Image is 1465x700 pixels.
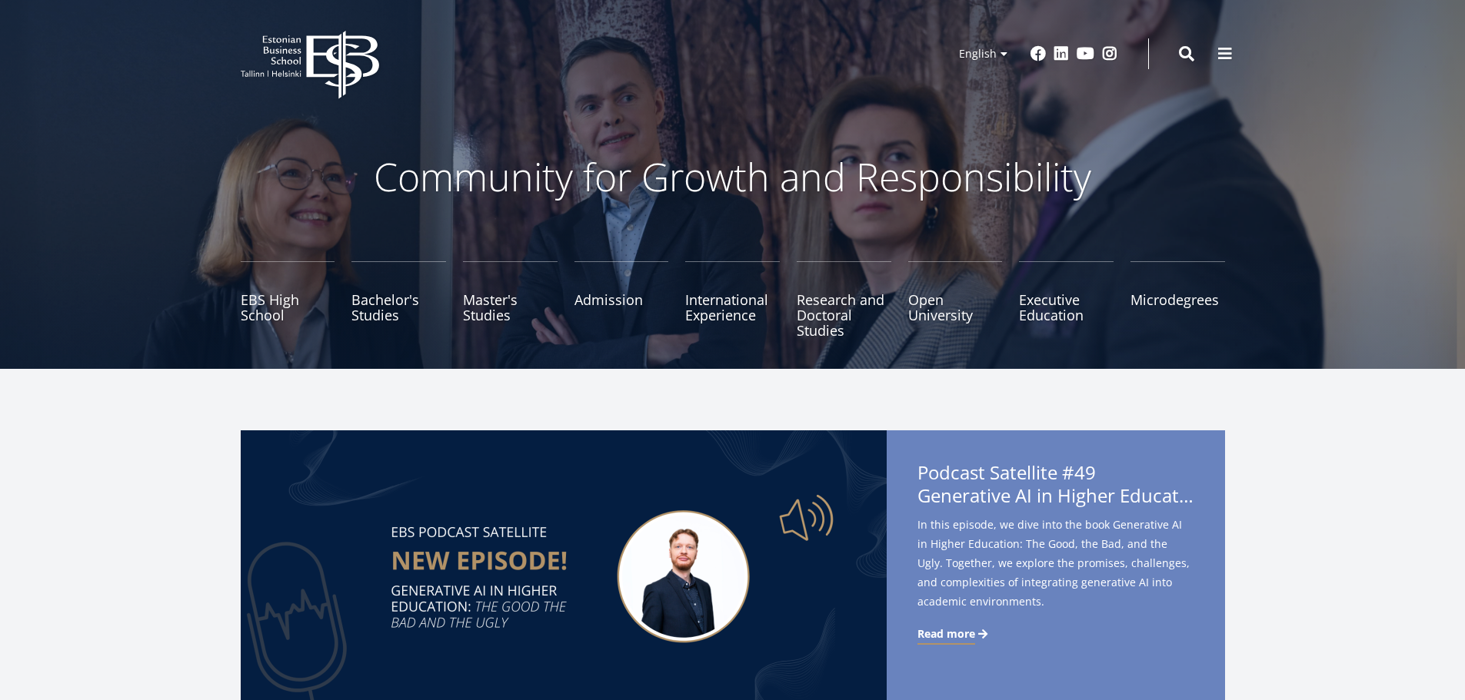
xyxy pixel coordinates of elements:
a: Linkedin [1054,46,1069,61]
a: Youtube [1077,46,1094,61]
span: Podcast Satellite #49 [917,461,1194,512]
a: Bachelor's Studies [351,261,446,338]
a: Read more [917,626,991,642]
a: Admission [574,261,669,338]
a: EBS High School [241,261,335,338]
a: Research and Doctoral Studies [797,261,891,338]
a: Microdegrees [1130,261,1225,338]
a: Instagram [1102,46,1117,61]
a: Open University [908,261,1003,338]
p: Community for Growth and Responsibility [325,154,1140,200]
span: Read more [917,626,975,642]
a: International Experience [685,261,780,338]
span: Generative AI in Higher Education: The Good, the Bad, and the Ugly [917,484,1194,507]
span: In this episode, we dive into the book Generative AI in Higher Education: The Good, the Bad, and ... [917,515,1194,611]
a: Executive Education [1019,261,1114,338]
a: Master's Studies [463,261,558,338]
a: Facebook [1030,46,1046,61]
